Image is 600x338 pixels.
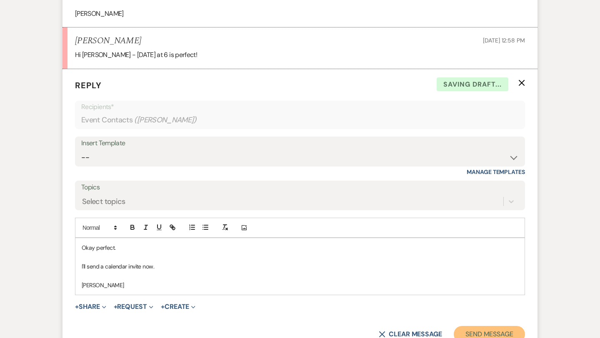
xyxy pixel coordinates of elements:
div: Select topics [82,196,125,207]
p: [PERSON_NAME] [75,8,525,19]
p: Recipients* [81,102,519,112]
button: Create [161,303,195,310]
span: [DATE] 12:58 PM [483,37,525,44]
span: + [75,303,79,310]
h5: [PERSON_NAME] [75,36,141,46]
p: Hi [PERSON_NAME] - [DATE] at 6 is perfect! [75,50,525,60]
span: + [161,303,165,310]
span: ( [PERSON_NAME] ) [134,114,197,126]
button: Request [114,303,153,310]
span: Saving draft... [437,77,508,92]
div: Insert Template [81,137,519,149]
div: Event Contacts [81,112,519,128]
a: Manage Templates [467,168,525,176]
p: [PERSON_NAME] [82,281,518,290]
span: + [114,303,117,310]
button: Clear message [379,331,442,338]
button: Share [75,303,106,310]
p: Okay perfect. [82,243,518,252]
span: Reply [75,80,102,91]
label: Topics [81,181,519,194]
p: I'll send a calendar invite now. [82,262,518,271]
